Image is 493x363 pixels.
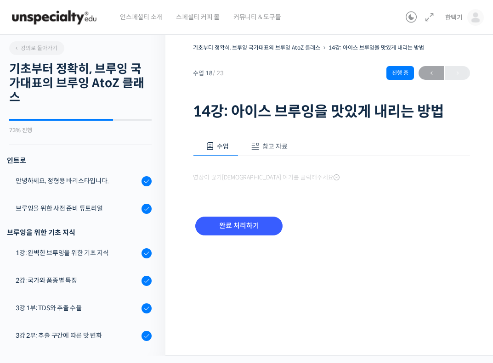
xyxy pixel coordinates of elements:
span: ← [419,67,444,79]
h2: 기초부터 정확히, 브루잉 국가대표의 브루잉 AtoZ 클래스 [9,62,152,105]
span: 강의로 돌아가기 [14,45,57,51]
span: 수업 [217,142,229,151]
div: 브루잉을 위한 사전 준비 튜토리얼 [16,203,139,213]
a: 14강: 아이스 브루잉을 맛있게 내리는 방법 [329,44,424,51]
div: 3강 2부: 추출 구간에 따른 맛 변화 [16,330,139,341]
span: 영상이 끊기[DEMOGRAPHIC_DATA] 여기를 클릭해주세요 [193,174,340,181]
span: 참고 자료 [262,142,288,151]
a: 강의로 돌아가기 [9,41,64,55]
div: 안녕하세요, 정형용 바리스타입니다. [16,176,139,186]
div: 3강 1부: TDS와 추출 수율 [16,303,139,313]
h1: 14강: 아이스 브루잉을 맛있게 내리는 방법 [193,103,470,120]
span: / 23 [213,69,224,77]
span: 수업 18 [193,70,224,76]
a: ←이전 [419,66,444,80]
div: 브루잉을 위한 기초 지식 [7,226,152,239]
a: 기초부터 정확히, 브루잉 국가대표의 브루잉 AtoZ 클래스 [193,44,320,51]
div: 1강: 완벽한 브루잉을 위한 기초 지식 [16,248,139,258]
span: 한택기 [445,13,463,22]
div: 2강: 국가와 품종별 특징 [16,275,139,285]
div: 73% 진행 [9,128,152,133]
input: 완료 처리하기 [195,217,283,235]
div: 진행 중 [386,66,414,80]
h3: 인트로 [7,154,152,167]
